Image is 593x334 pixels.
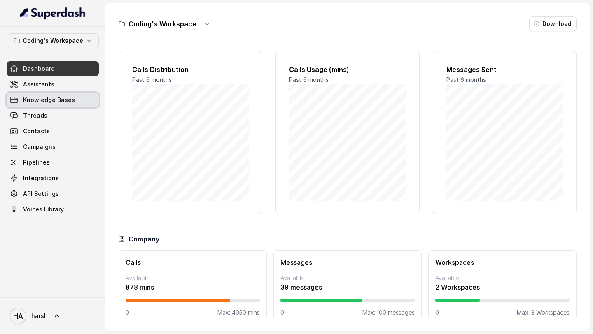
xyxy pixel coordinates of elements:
h3: Calls [126,257,260,267]
a: Voices Library [7,202,99,217]
span: Past 6 months [132,76,172,83]
a: Pipelines [7,155,99,170]
p: Available [280,274,415,282]
p: 0 [435,308,439,317]
h3: Workspaces [435,257,570,267]
p: Coding's Workspace [23,36,83,46]
a: Knowledge Bases [7,93,99,107]
span: Past 6 months [289,76,329,83]
a: Assistants [7,77,99,92]
h3: Company [128,234,159,244]
p: Max: 3 Workspaces [517,308,570,317]
a: Contacts [7,124,99,139]
h2: Calls Usage (mins) [289,65,406,74]
p: 0 [280,308,284,317]
a: harsh [7,304,99,327]
a: API Settings [7,186,99,201]
span: Past 6 months [446,76,486,83]
p: Available [435,274,570,282]
a: Integrations [7,171,99,186]
p: Max: 100 messages [362,308,415,317]
img: light.svg [20,7,86,20]
a: Threads [7,108,99,123]
p: 878 mins [126,282,260,292]
button: Coding's Workspace [7,33,99,48]
h3: Coding's Workspace [128,19,196,29]
p: Available [126,274,260,282]
a: Campaigns [7,139,99,154]
h2: Messages Sent [446,65,563,74]
p: 2 Workspaces [435,282,570,292]
h3: Messages [280,257,415,267]
a: Dashboard [7,61,99,76]
h2: Calls Distribution [132,65,249,74]
p: 0 [126,308,129,317]
button: Download [529,16,577,31]
p: 39 messages [280,282,415,292]
p: Max: 4050 mins [217,308,260,317]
